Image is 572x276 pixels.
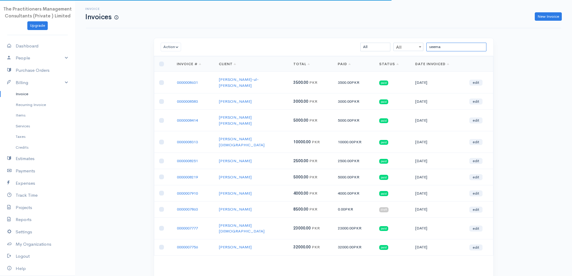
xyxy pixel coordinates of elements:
[410,93,465,110] td: [DATE]
[379,159,388,164] span: paid
[410,201,465,217] td: [DATE]
[410,72,465,93] td: [DATE]
[219,136,265,147] a: [PERSON_NAME][DEMOGRAPHIC_DATA]
[469,207,483,213] a: edit
[3,6,72,19] span: The Practitioners Management Consultants (Private ) Limited
[333,110,374,131] td: 5000.00
[345,207,353,212] span: PKR
[293,174,308,180] span: 5000.00
[177,158,198,163] a: 0000008251
[27,21,48,30] a: Upgrade
[351,80,359,85] span: PKR
[379,62,399,66] a: Status
[351,118,359,123] span: PKR
[351,191,359,196] span: PKR
[469,158,483,164] a: edit
[177,244,198,250] a: 0000007756
[415,62,449,66] a: Date Invoiced
[293,207,308,212] span: 8500.00
[309,118,317,123] span: PKR
[219,191,252,196] a: [PERSON_NAME]
[410,169,465,185] td: [DATE]
[469,190,483,196] a: edit
[379,140,388,145] span: paid
[379,226,388,231] span: paid
[293,99,308,104] span: 3000.00
[293,80,308,85] span: 3500.00
[312,226,320,231] span: PKR
[535,12,562,21] a: New Invoice
[410,217,465,239] td: [DATE]
[161,43,181,51] button: Action
[353,226,362,231] span: PKR
[333,72,374,93] td: 3500.00
[312,139,320,144] span: PKR
[177,80,198,85] a: 0000008631
[351,174,359,180] span: PKR
[351,158,359,163] span: PKR
[353,139,362,144] span: PKR
[219,174,252,180] a: [PERSON_NAME]
[469,244,483,250] a: edit
[394,43,423,51] span: All
[293,139,311,144] span: 10000.00
[410,131,465,153] td: [DATE]
[177,207,198,212] a: 0000007863
[379,80,388,85] span: paid
[379,99,388,104] span: paid
[333,131,374,153] td: 10000.00
[333,93,374,110] td: 3000.00
[309,191,317,196] span: PKR
[379,245,388,250] span: paid
[309,207,317,212] span: PKR
[333,201,374,217] td: 0.00
[351,99,359,104] span: PKR
[353,244,362,250] span: PKR
[410,239,465,255] td: [DATE]
[85,13,118,21] h1: Invoices
[469,226,483,232] a: edit
[293,158,308,163] span: 2500.00
[379,191,388,196] span: paid
[333,169,374,185] td: 5000.00
[469,99,483,105] a: edit
[469,117,483,123] a: edit
[410,153,465,169] td: [DATE]
[293,118,308,123] span: 5000.00
[410,185,465,201] td: [DATE]
[219,77,259,88] a: [PERSON_NAME]-ul-[PERSON_NAME]
[219,158,252,163] a: [PERSON_NAME]
[219,115,252,126] a: [PERSON_NAME] [PERSON_NAME]
[379,118,388,123] span: paid
[293,62,310,66] a: Total
[426,43,486,51] input: Search
[469,174,483,180] a: edit
[219,207,252,212] a: [PERSON_NAME]
[177,118,198,123] a: 0000008414
[177,139,198,144] a: 0000008313
[293,191,308,196] span: 4000.00
[219,62,236,66] a: Client
[309,80,317,85] span: PKR
[177,191,198,196] a: 0000007910
[410,110,465,131] td: [DATE]
[333,217,374,239] td: 23000.00
[338,62,351,66] a: Paid
[219,244,252,250] a: [PERSON_NAME]
[469,139,483,145] a: edit
[219,223,265,234] a: [PERSON_NAME][DEMOGRAPHIC_DATA]
[85,7,118,11] h6: Invoice
[379,175,388,180] span: paid
[177,174,198,180] a: 0000008219
[177,62,201,66] a: Invoice #
[293,244,311,250] span: 32000.00
[312,244,320,250] span: PKR
[469,80,483,86] a: edit
[114,15,118,20] span: How to create your first Invoice?
[177,99,198,104] a: 0000008583
[309,99,317,104] span: PKR
[309,158,317,163] span: PKR
[333,185,374,201] td: 4000.00
[293,226,311,231] span: 23000.00
[379,207,389,212] span: draft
